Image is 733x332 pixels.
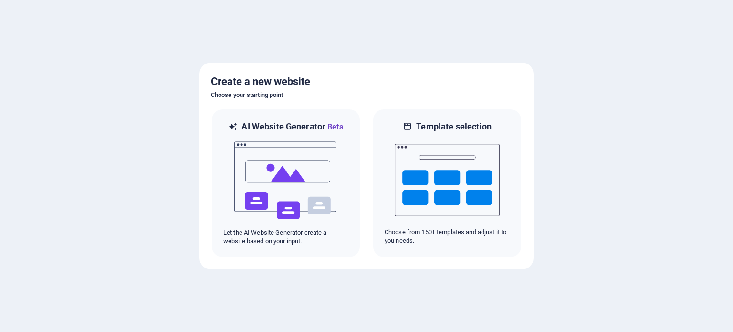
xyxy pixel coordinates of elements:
h6: Template selection [416,121,491,132]
span: Beta [325,122,344,131]
h6: Choose your starting point [211,89,522,101]
p: Let the AI Website Generator create a website based on your input. [223,228,348,246]
h6: AI Website Generator [241,121,343,133]
p: Choose from 150+ templates and adjust it to you needs. [385,228,510,245]
img: ai [233,133,338,228]
h5: Create a new website [211,74,522,89]
div: Template selectionChoose from 150+ templates and adjust it to you needs. [372,108,522,258]
div: AI Website GeneratorBetaaiLet the AI Website Generator create a website based on your input. [211,108,361,258]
